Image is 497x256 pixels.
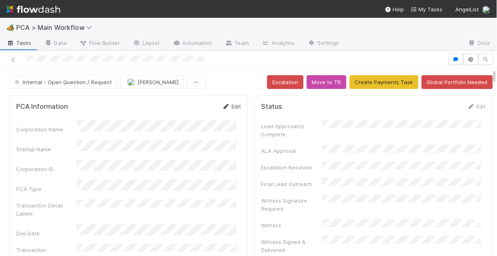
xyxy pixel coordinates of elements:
[16,165,77,173] div: Corporation ID
[6,39,32,47] span: Tasks
[16,23,96,32] span: PCA > Main Workflow
[38,37,73,50] a: Data
[467,103,486,110] a: Edit
[126,37,166,50] a: Layout
[302,37,346,50] a: Settings
[462,37,497,50] a: Docs
[222,103,241,110] a: Edit
[261,163,322,171] div: Escalation Resolved
[261,122,322,138] div: Lead Approval(s) Complete
[138,79,178,85] span: [PERSON_NAME]
[16,201,77,218] div: Transaction Detail Labels
[385,5,404,13] div: Help
[16,185,77,193] div: PCA Type
[411,6,443,13] span: My Tasks
[261,147,322,155] div: ALA Approval
[127,78,135,86] img: avatar_d89a0a80-047e-40c9-bdc2-a2d44e645fd3.png
[267,75,304,89] button: Escalation
[16,145,77,153] div: Startup Name
[120,75,184,89] button: [PERSON_NAME]
[6,2,60,16] img: logo-inverted-e16ddd16eac7371096b0.svg
[350,75,418,89] button: Create Payments Task
[422,75,493,89] button: Global Portfolio Needed
[456,6,479,13] span: AngelList
[6,24,15,31] span: 🏕️
[73,37,126,50] a: Flow Builder
[482,6,491,14] img: avatar_1c530150-f9f0-4fb8-9f5d-006d570d4582.png
[16,125,77,133] div: Corporation Name
[411,5,443,13] a: My Tasks
[219,37,255,50] a: Team
[16,103,68,111] h5: PCA Information
[16,229,77,237] div: Due Date
[255,37,302,50] a: Analytics
[307,75,346,89] button: Move to TR
[166,37,219,50] a: Automation
[261,221,322,229] div: Witness
[261,238,322,254] div: Witness Signed & Delivered
[13,79,112,85] span: Internal - Open Question / Request
[79,39,120,47] span: Flow Builder
[261,180,322,188] div: Final Lead Outreach
[261,197,322,213] div: Witness Signature Required
[261,103,282,111] h5: Status
[9,75,117,89] button: Internal - Open Question / Request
